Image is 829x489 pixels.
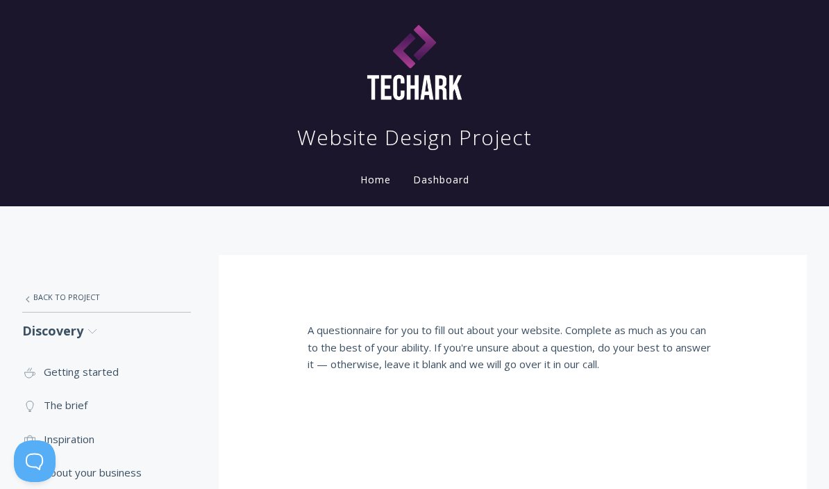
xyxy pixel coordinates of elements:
a: Inspiration [22,422,191,456]
h1: Website Design Project [297,124,532,151]
a: Discovery [22,313,191,349]
a: Home [358,173,394,186]
a: Dashboard [410,173,472,186]
a: About your business [22,456,191,489]
a: The brief [22,388,191,422]
p: A questionnaire for you to fill out about your website. Complete as much as you can to the best o... [308,322,719,372]
a: Getting started [22,355,191,388]
iframe: Toggle Customer Support [14,440,56,482]
a: Back to Project [22,283,191,312]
